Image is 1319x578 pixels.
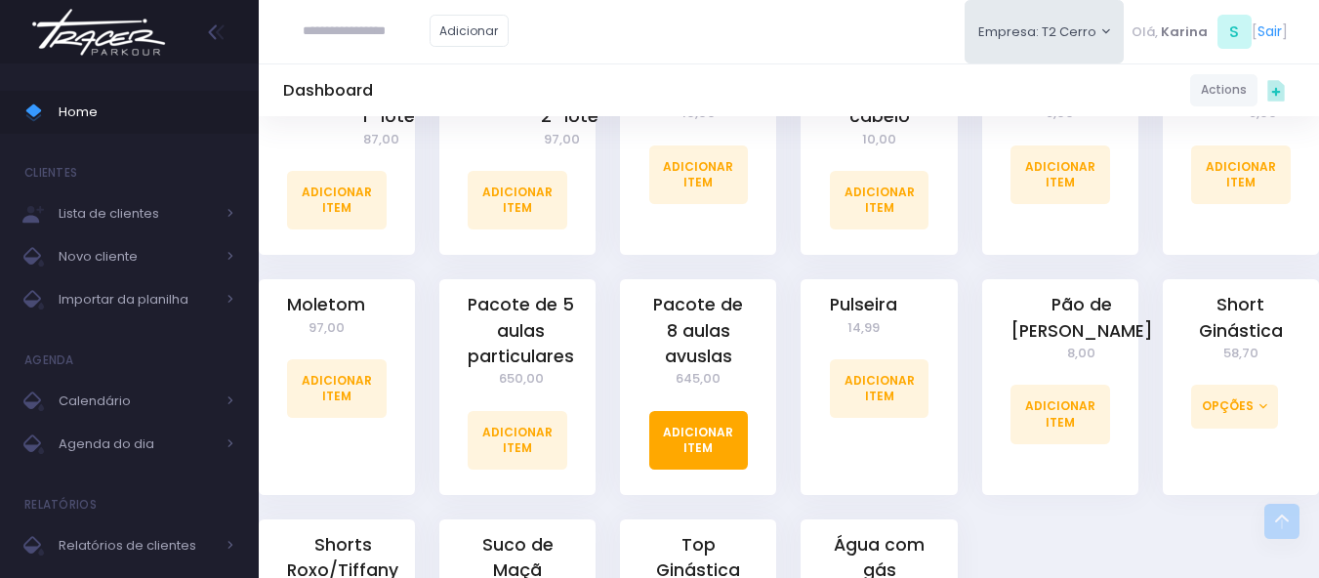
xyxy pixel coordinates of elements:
a: Pacote de 8 aulas avuslas [649,292,749,369]
a: Adicionar Item [649,411,749,470]
span: Relatórios de clientes [59,533,215,558]
a: Actions [1190,74,1257,106]
span: Novo cliente [59,244,215,269]
span: Lista de clientes [59,201,215,227]
h5: Dashboard [283,81,373,101]
a: Pão de [PERSON_NAME] [1010,292,1153,344]
a: Adicionar Item [1010,385,1110,443]
a: Adicionar Item [468,171,567,229]
a: Adicionar Item [649,145,749,204]
h4: Relatórios [24,485,97,524]
a: Adicionar [430,15,510,47]
a: Moletom [287,292,365,317]
span: Karina [1161,22,1208,42]
span: 645,00 [649,369,749,389]
a: Sair [1257,21,1282,42]
span: S [1217,15,1252,49]
span: 14,99 [830,318,897,338]
span: 87,00 [287,130,474,149]
span: 58,70 [1191,344,1291,363]
span: 10,00 [830,130,929,149]
span: Importar da planilha [59,287,215,312]
span: 8,00 [1010,344,1153,363]
a: Adicionar Item [1191,145,1291,204]
a: Pacote de 5 aulas particulares [468,292,574,369]
a: Adicionar Item [1010,145,1110,204]
span: 97,00 [287,318,365,338]
a: Short Ginástica [1191,292,1291,344]
span: Agenda do dia [59,432,215,457]
a: Adicionar Item [830,171,929,229]
h4: Clientes [24,153,77,192]
a: Adicionar Item [287,359,387,418]
div: [ ] [1124,10,1295,54]
span: Calendário [59,389,215,414]
a: Adicionar Item [830,359,929,418]
h4: Agenda [24,341,74,380]
span: 97,00 [468,130,655,149]
a: Adicionar Item [468,411,567,470]
button: Opções [1191,385,1278,428]
span: 650,00 [468,369,574,389]
a: Pulseira [830,292,897,317]
a: Adicionar Item [287,171,387,229]
span: Home [59,100,234,125]
span: Olá, [1132,22,1158,42]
